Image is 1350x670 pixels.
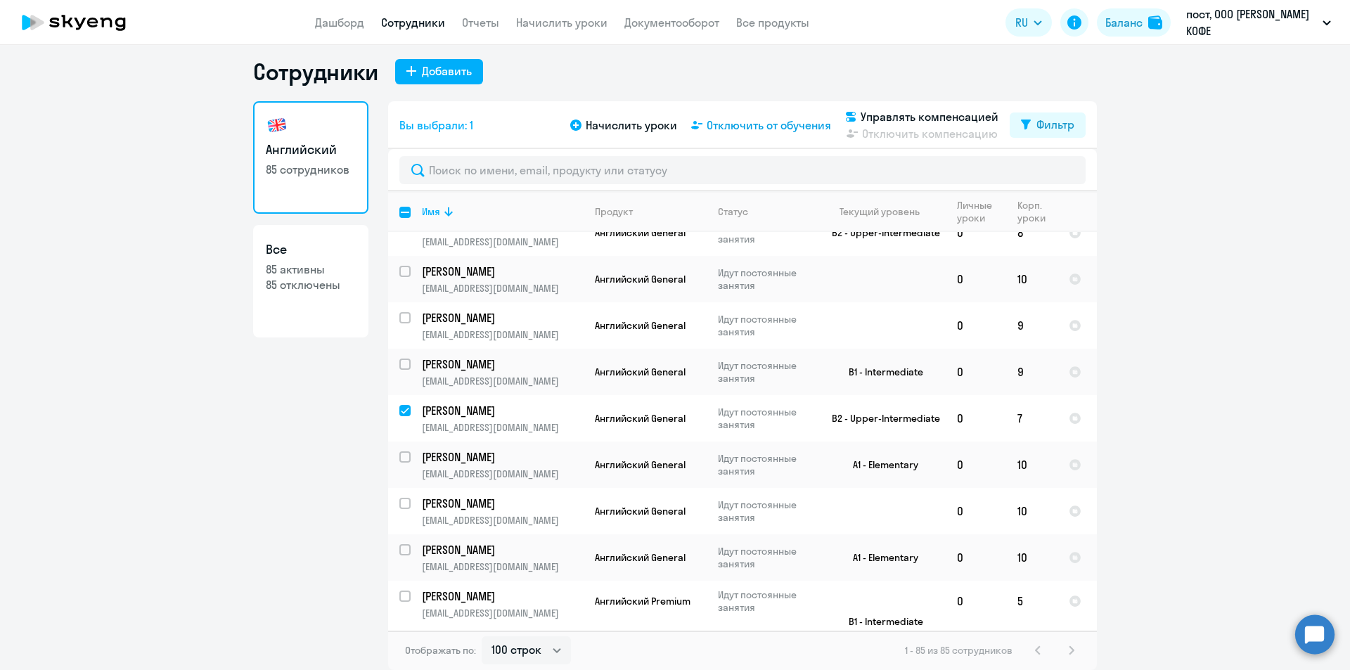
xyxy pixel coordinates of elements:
[718,205,748,218] div: Статус
[595,319,686,332] span: Английский General
[266,262,356,277] p: 85 активны
[946,621,1006,662] td: 0
[946,581,1006,621] td: 0
[422,496,583,511] a: [PERSON_NAME]
[422,310,581,326] p: [PERSON_NAME]
[1006,621,1057,662] td: 0
[253,225,368,337] a: Все85 активны85 отключены
[315,15,364,30] a: Дашборд
[718,220,814,245] p: Идут постоянные занятия
[422,514,583,527] p: [EMAIL_ADDRESS][DOMAIN_NAME]
[1005,8,1052,37] button: RU
[422,468,583,480] p: [EMAIL_ADDRESS][DOMAIN_NAME]
[861,108,998,125] span: Управлять компенсацией
[586,117,677,134] span: Начислить уроки
[718,266,814,292] p: Идут постоянные занятия
[422,449,583,465] a: [PERSON_NAME]
[718,545,814,570] p: Идут постоянные занятия
[815,349,946,395] td: B1 - Intermediate
[422,607,583,619] p: [EMAIL_ADDRESS][DOMAIN_NAME]
[826,205,945,218] div: Текущий уровень
[422,496,581,511] p: [PERSON_NAME]
[1015,14,1028,31] span: RU
[1036,116,1074,133] div: Фильтр
[1006,256,1057,302] td: 10
[815,534,946,581] td: A1 - Elementary
[718,313,814,338] p: Идут постоянные занятия
[905,644,1012,657] span: 1 - 85 из 85 сотрудников
[595,458,686,471] span: Английский General
[422,310,583,326] a: [PERSON_NAME]
[422,264,583,279] a: [PERSON_NAME]
[516,15,607,30] a: Начислить уроки
[946,256,1006,302] td: 0
[422,356,583,372] a: [PERSON_NAME]
[718,498,814,524] p: Идут постоянные занятия
[266,240,356,259] h3: Все
[1017,199,1057,224] div: Корп. уроки
[1006,442,1057,488] td: 10
[595,551,686,564] span: Английский General
[462,15,499,30] a: Отчеты
[422,421,583,434] p: [EMAIL_ADDRESS][DOMAIN_NAME]
[422,542,581,558] p: [PERSON_NAME]
[422,63,472,79] div: Добавить
[422,375,583,387] p: [EMAIL_ADDRESS][DOMAIN_NAME]
[422,205,440,218] div: Имя
[422,205,583,218] div: Имя
[946,349,1006,395] td: 0
[595,273,686,285] span: Английский General
[957,199,1005,224] div: Личные уроки
[595,226,686,239] span: Английский General
[422,449,581,465] p: [PERSON_NAME]
[422,236,583,248] p: [EMAIL_ADDRESS][DOMAIN_NAME]
[1006,395,1057,442] td: 7
[422,403,581,418] p: [PERSON_NAME]
[718,629,814,655] p: Идут постоянные занятия
[1006,302,1057,349] td: 9
[595,205,633,218] div: Продукт
[815,210,946,256] td: B2 - Upper-Intermediate
[405,644,476,657] span: Отображать по:
[946,534,1006,581] td: 0
[422,328,583,341] p: [EMAIL_ADDRESS][DOMAIN_NAME]
[1186,6,1317,39] p: пост, ООО [PERSON_NAME] КОФЕ
[253,101,368,214] a: Английский85 сотрудников
[718,452,814,477] p: Идут постоянные занятия
[595,412,686,425] span: Английский General
[946,442,1006,488] td: 0
[624,15,719,30] a: Документооборот
[266,141,356,159] h3: Английский
[1010,112,1086,138] button: Фильтр
[422,588,583,604] a: [PERSON_NAME]
[1179,6,1338,39] button: пост, ООО [PERSON_NAME] КОФЕ
[946,488,1006,534] td: 0
[1097,8,1171,37] button: Балансbalance
[815,442,946,488] td: A1 - Elementary
[1006,349,1057,395] td: 9
[946,210,1006,256] td: 0
[815,395,946,442] td: B2 - Upper-Intermediate
[253,58,378,86] h1: Сотрудники
[595,366,686,378] span: Английский General
[707,117,831,134] span: Отключить от обучения
[399,117,473,134] span: Вы выбрали: 1
[422,588,581,604] p: [PERSON_NAME]
[422,403,583,418] a: [PERSON_NAME]
[718,406,814,431] p: Идут постоянные занятия
[1105,14,1143,31] div: Баланс
[840,205,920,218] div: Текущий уровень
[422,264,581,279] p: [PERSON_NAME]
[399,156,1086,184] input: Поиск по имени, email, продукту или статусу
[1006,581,1057,621] td: 5
[1148,15,1162,30] img: balance
[718,588,814,614] p: Идут постоянные занятия
[422,542,583,558] a: [PERSON_NAME]
[595,505,686,517] span: Английский General
[266,277,356,292] p: 85 отключены
[1006,534,1057,581] td: 10
[736,15,809,30] a: Все продукты
[1006,488,1057,534] td: 10
[422,560,583,573] p: [EMAIL_ADDRESS][DOMAIN_NAME]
